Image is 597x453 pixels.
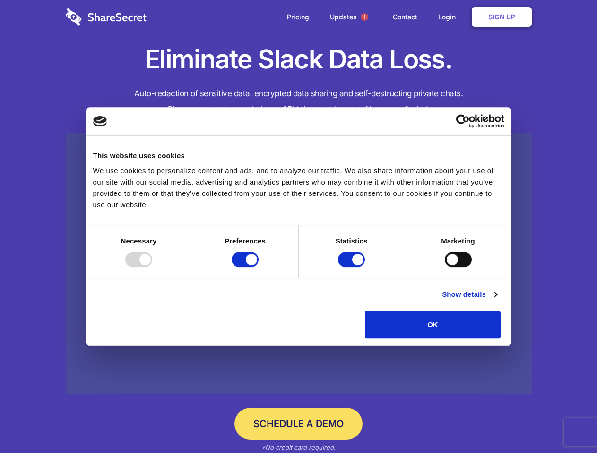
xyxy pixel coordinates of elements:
a: Schedule a Demo [234,408,363,440]
a: Show details [442,289,497,300]
a: Pricing [277,2,319,32]
img: logo [93,116,107,126]
a: Usercentrics Cookiebot - opens in a new window [422,114,504,128]
strong: Preferences [225,237,266,245]
div: We use cookies to personalize content and ads, and to analyze our traffic. We also share informat... [93,165,504,210]
h1: Eliminate Slack Data Loss. [66,42,532,76]
em: *No credit card required. [261,444,336,451]
a: Sign Up [472,7,532,27]
div: This website uses cookies [93,150,504,161]
a: Login [429,2,470,32]
span: 1 [361,13,368,21]
h4: Auto-redaction of sensitive data, encrypted data sharing and self-destructing private chats. Shar... [66,86,532,117]
strong: Marketing [441,237,475,245]
a: Contact [383,2,427,32]
strong: Statistics [336,237,368,245]
a: Wistia video thumbnail [66,133,532,395]
img: logo-wordmark-white-trans-d4663122ce5f474addd5e946df7df03e33cb6a1c49d2221995e7729f52c070b2.svg [66,8,147,26]
strong: Necessary [121,237,157,245]
button: OK [365,311,501,338]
